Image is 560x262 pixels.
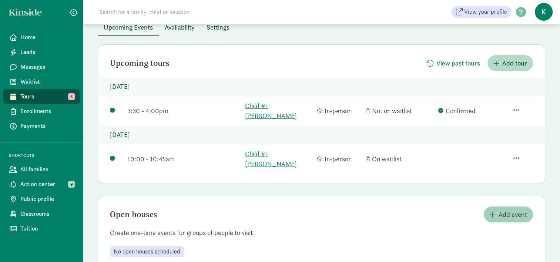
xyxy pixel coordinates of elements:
[3,104,80,119] a: Enrollments
[452,6,512,18] a: View your profile
[3,206,80,221] a: Classrooms
[98,228,545,237] p: Create one-time events for groups of people to visit
[20,63,74,71] span: Messages
[98,125,545,144] p: [DATE]
[110,210,157,219] h2: Open houses
[3,162,80,177] a: All families
[499,209,527,219] span: Add event
[68,93,75,100] span: 8
[20,33,74,42] span: Home
[3,119,80,134] a: Payments
[3,192,80,206] a: Public profile
[245,149,313,169] a: Child #1 [PERSON_NAME]
[3,45,80,60] a: Leads
[104,22,153,32] span: Upcoming Events
[436,58,480,68] span: View past tours
[127,154,241,164] div: 10:00 - 10:45am
[110,59,170,68] h2: Upcoming tours
[317,154,362,164] div: In-person
[159,19,201,35] button: Availability
[20,224,74,233] span: Tuition
[502,58,527,68] span: Add tour
[207,22,229,32] span: Settings
[68,181,75,188] span: 9
[366,106,435,116] div: Not on waitlist
[20,48,74,57] span: Leads
[114,248,180,255] span: No open houses scheduled
[3,60,80,74] a: Messages
[3,177,80,192] a: Action center 9
[366,154,435,164] div: On waitlist
[20,122,74,131] span: Payments
[20,195,74,204] span: Public profile
[201,19,235,35] button: Settings
[98,19,159,35] button: Upcoming Events
[535,3,553,21] span: K
[438,106,507,116] div: Confirmed
[20,165,74,174] span: All families
[317,106,362,116] div: In-person
[421,55,486,71] button: View past tours
[98,77,545,96] p: [DATE]
[20,209,74,218] span: Classrooms
[487,55,533,71] button: Add tour
[3,30,80,45] a: Home
[165,22,195,32] span: Availability
[127,106,241,116] div: 3:30 - 4:00pm
[484,206,533,222] button: Add event
[95,4,302,19] input: Search for a family, child or location
[20,107,74,116] span: Enrollments
[20,77,74,86] span: Waitlist
[20,92,74,101] span: Tours
[3,74,80,89] a: Waitlist
[421,59,486,68] a: View past tours
[464,7,507,16] span: View your profile
[245,101,313,121] a: Child #1 [PERSON_NAME]
[3,221,80,236] a: Tuition
[3,89,80,104] a: Tours 8
[20,180,74,189] span: Action center
[523,226,560,262] iframe: Chat Widget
